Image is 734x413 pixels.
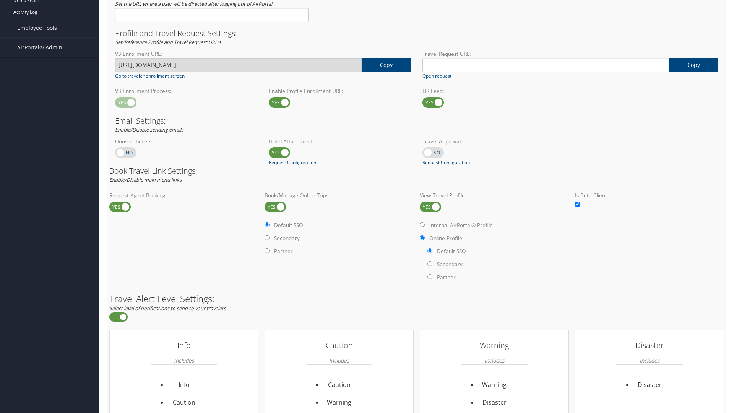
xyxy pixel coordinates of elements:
[115,87,257,95] label: V3 Enrollment Process:
[669,58,718,72] a: copy
[269,159,316,166] a: Request Configuration
[484,353,504,368] em: Includes
[174,353,194,368] em: Includes
[269,138,411,145] label: Hotel Attachment:
[429,221,493,229] label: Internal AirPortal® Profile
[265,192,414,199] label: Book/Manage Online Trips:
[437,247,466,255] label: Default SSO
[306,338,372,353] h3: Caution
[323,376,356,394] li: Caution
[616,338,683,353] h3: Disaster
[109,167,724,175] h3: Book Travel Link Settings:
[269,87,411,95] label: Enable Profile Enrollment URL:
[115,50,411,58] label: V3 Enrollment URL:
[478,394,511,411] li: Disaster
[115,0,273,7] em: Set the URL where a user will be directed after logging out of AirPortal.
[115,73,185,80] a: Go to traveler enrollment screen
[115,39,221,46] em: Set/Reference Profile and Travel Request URL's
[640,353,659,368] em: Includes
[422,50,718,58] label: Travel Request URL:
[274,247,293,255] label: Partner
[109,305,226,312] em: Select level of notifications to send to your travelers
[437,260,463,268] label: Secondary
[167,394,201,411] li: Caution
[17,38,62,57] span: AirPortal® Admin
[109,192,258,199] label: Request Agent Booking:
[109,294,724,303] h2: Travel Alert Level Settings:
[420,192,569,199] label: View Travel Profile:
[115,29,718,37] h3: Profile and Travel Request Settings:
[362,58,411,72] a: copy
[575,192,724,199] label: Is Beta Client:
[422,73,451,80] a: Open request
[329,353,349,368] em: Includes
[422,159,470,166] a: Request Configuration
[429,234,462,242] label: Online Profile
[109,176,182,183] em: Enable/Disable main menu links
[437,273,456,281] label: Partner
[115,117,718,125] h3: Email Settings:
[323,394,356,411] li: Warning
[17,18,57,37] span: Employee Tools
[422,87,565,95] label: HR Feed:
[115,138,257,145] label: Unused Tickets:
[151,338,217,353] h3: Info
[115,126,183,133] em: Enable/Disable sending emails
[167,376,201,394] li: Info
[461,338,528,353] h3: Warning
[274,234,300,242] label: Secondary
[633,376,666,394] li: Disaster
[422,138,565,145] label: Travel Approval:
[478,376,511,394] li: Warning
[274,221,303,229] label: Default SSO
